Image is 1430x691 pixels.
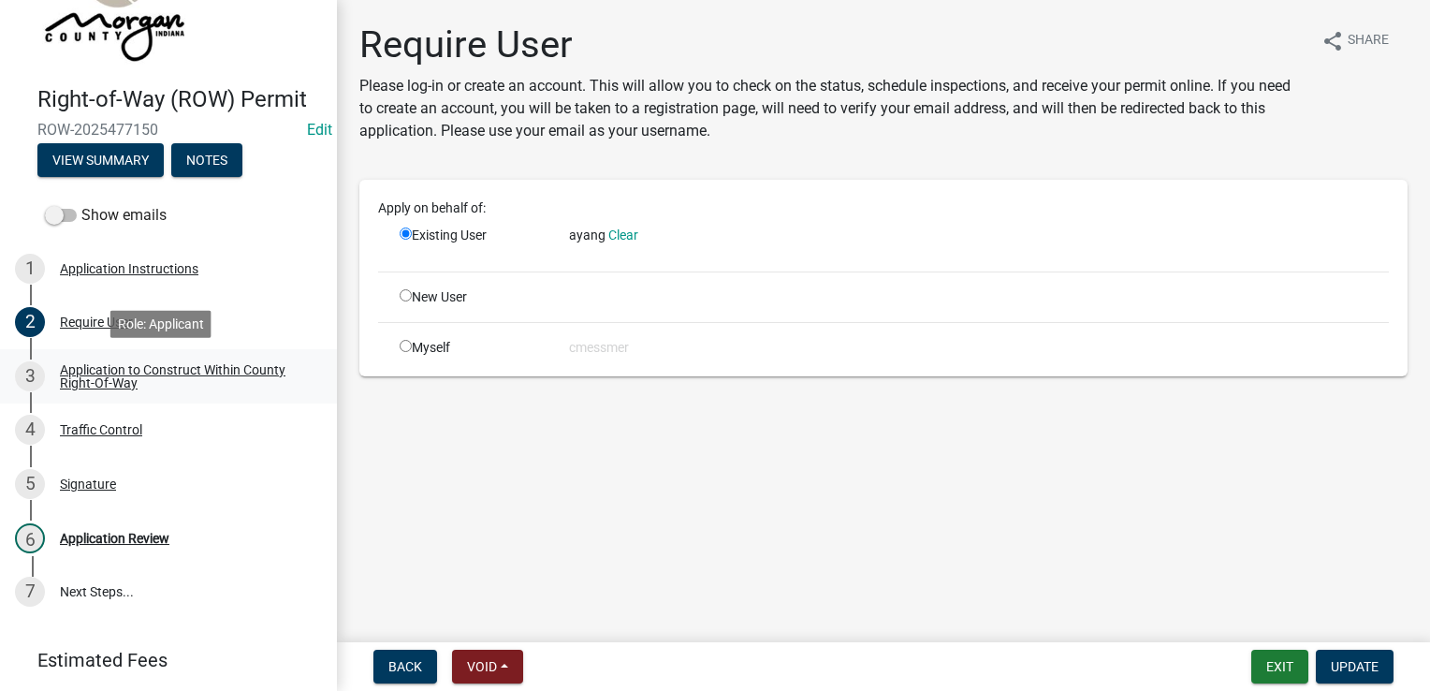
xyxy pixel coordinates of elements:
div: 6 [15,523,45,553]
div: 2 [15,307,45,337]
button: shareShare [1306,22,1404,59]
span: ROW-2025477150 [37,121,299,139]
button: Exit [1251,650,1308,684]
p: Please log-in or create an account. This will allow you to check on the status, schedule inspecti... [359,75,1306,142]
div: Application to Construct Within County Right-Of-Way [60,363,307,390]
button: View Summary [37,143,164,177]
div: Require User [60,316,133,329]
wm-modal-confirm: Summary [37,154,164,169]
div: Myself [386,338,555,358]
span: Update [1331,659,1379,674]
div: Apply on behalf of: [364,198,1403,218]
div: New User [386,287,555,307]
a: Clear [608,228,638,243]
h4: Right-of-Way (ROW) Permit [37,86,322,113]
button: Back [373,650,437,684]
div: Application Review [60,532,169,545]
a: Edit [307,121,332,139]
span: Void [467,659,497,674]
button: Notes [171,143,242,177]
div: Signature [60,478,116,491]
div: Existing User [386,226,555,257]
div: Traffic Control [60,423,142,436]
a: Estimated Fees [15,641,307,679]
button: Update [1316,650,1394,684]
div: 5 [15,469,45,499]
h1: Require User [359,22,1306,67]
label: Show emails [45,204,167,227]
span: Back [388,659,422,674]
button: Void [452,650,523,684]
div: Application Instructions [60,262,198,275]
div: 3 [15,361,45,391]
span: ayang [569,228,606,243]
i: share [1321,30,1344,52]
div: 7 [15,577,45,607]
div: 1 [15,254,45,284]
wm-modal-confirm: Notes [171,154,242,169]
wm-modal-confirm: Edit Application Number [307,121,332,139]
div: Role: Applicant [110,310,212,337]
span: Share [1348,30,1389,52]
div: 4 [15,415,45,445]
